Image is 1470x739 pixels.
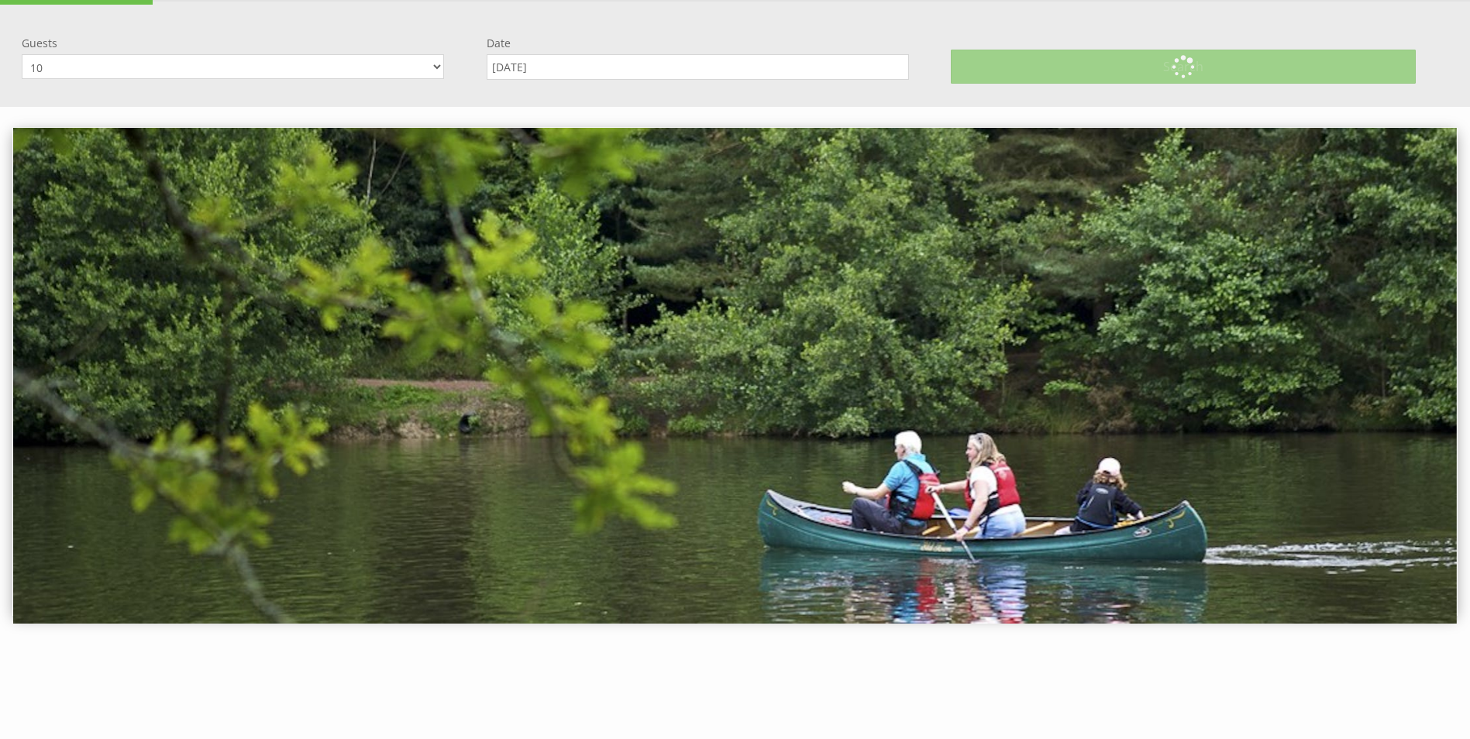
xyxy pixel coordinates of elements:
label: Guests [22,36,444,50]
span: Search [1163,58,1203,75]
input: Arrival Date [487,54,909,80]
button: Search [951,50,1416,84]
label: Date [487,36,909,50]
